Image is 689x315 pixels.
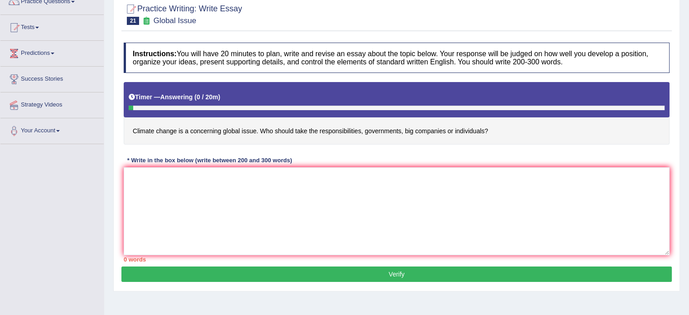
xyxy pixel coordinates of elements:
span: 21 [127,17,139,25]
b: Answering [160,93,193,101]
a: Success Stories [0,67,104,89]
a: Tests [0,15,104,38]
b: ( [194,93,197,101]
small: Global Issue [154,16,197,25]
b: Instructions: [133,50,177,58]
h2: Practice Writing: Write Essay [124,2,242,25]
div: * Write in the box below (write between 200 and 300 words) [124,156,295,165]
h5: Timer — [129,94,220,101]
a: Your Account [0,118,104,141]
h4: You will have 20 minutes to plan, write and revise an essay about the topic below. Your response ... [124,43,670,73]
button: Verify [121,267,672,282]
a: Predictions [0,41,104,63]
a: Strategy Videos [0,92,104,115]
b: 0 / 20m [197,93,218,101]
small: Exam occurring question [141,17,151,25]
div: 0 words [124,255,670,264]
b: ) [218,93,220,101]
